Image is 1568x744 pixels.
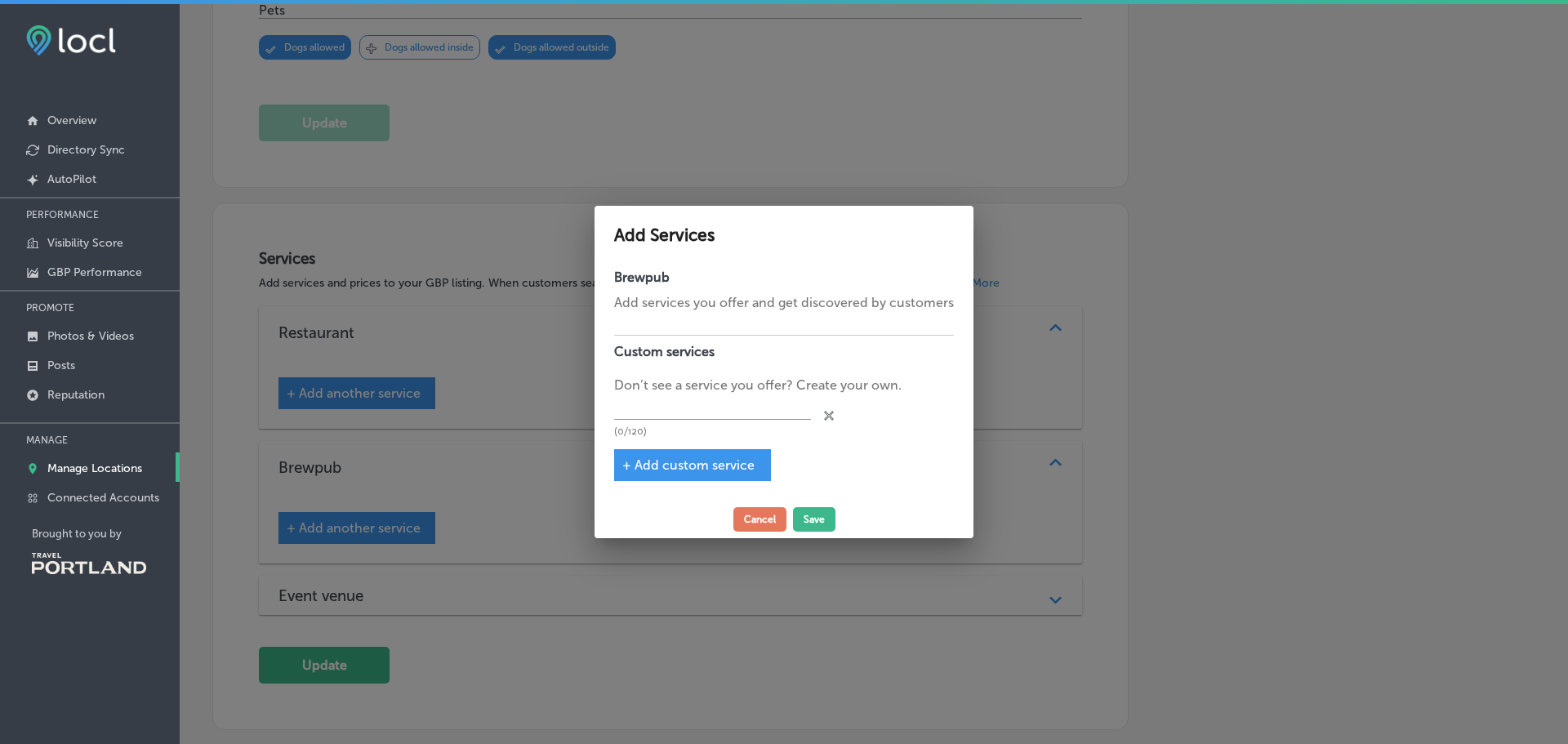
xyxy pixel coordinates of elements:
h4: Brewpub [614,270,954,285]
p: Add services you offer and get discovered by customers [614,293,954,313]
h4: Custom services [614,335,954,368]
h2: Add Services [614,225,954,246]
button: Save [793,507,835,532]
p: Photos & Videos [47,329,134,343]
img: Travel Portland [32,553,146,574]
p: Posts [47,359,75,372]
p: Directory Sync [47,143,125,157]
button: Cancel [733,507,786,532]
span: (0/120) [614,425,647,439]
p: AutoPilot [47,172,96,186]
p: Reputation [47,388,105,402]
span: + Add custom service [622,457,755,473]
p: Manage Locations [47,461,142,475]
p: GBP Performance [47,265,142,279]
img: fda3e92497d09a02dc62c9cd864e3231.png [26,25,116,56]
p: Don’t see a service you offer? Create your own. [614,376,954,395]
p: Brought to you by [32,528,180,540]
p: Overview [47,114,96,127]
p: Visibility Score [47,236,123,250]
p: Connected Accounts [47,491,159,505]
